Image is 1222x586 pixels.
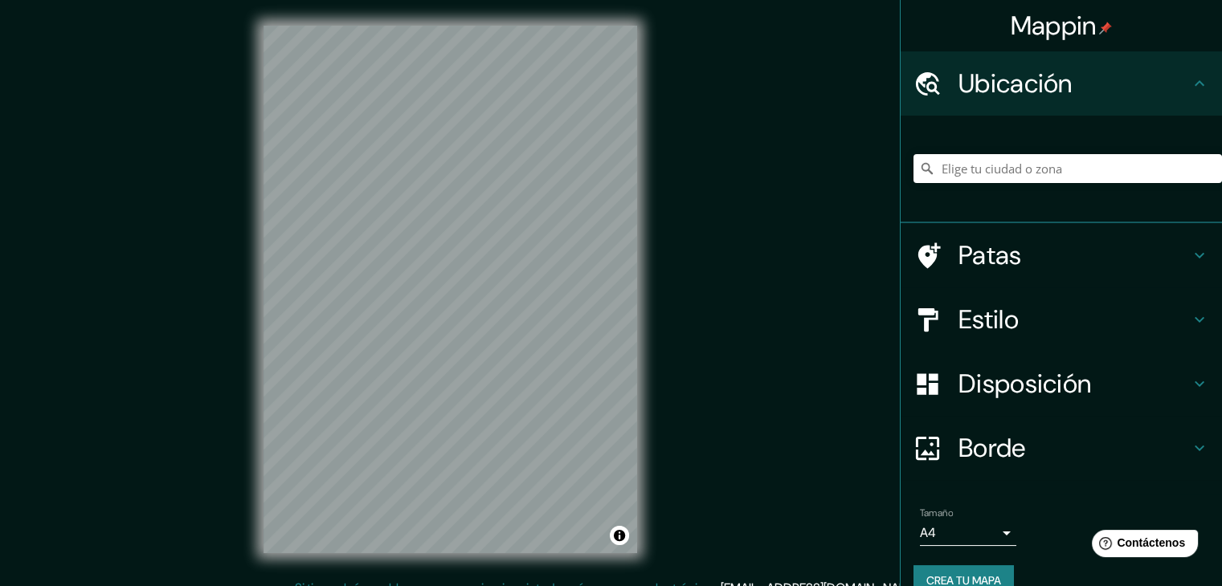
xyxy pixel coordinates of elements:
div: Ubicación [901,51,1222,116]
div: Patas [901,223,1222,287]
font: Mappin [1011,9,1097,43]
font: Estilo [958,303,1019,336]
div: Disposición [901,352,1222,416]
button: Activar o desactivar atribución [610,526,629,545]
font: Patas [958,238,1022,272]
div: Estilo [901,287,1222,352]
canvas: Mapa [264,26,637,553]
iframe: Lanzador de widgets de ayuda [1079,523,1204,568]
font: Ubicación [958,67,1073,100]
font: Borde [958,431,1026,465]
img: pin-icon.png [1099,22,1112,35]
input: Elige tu ciudad o zona [913,154,1222,183]
div: Borde [901,416,1222,480]
font: Disposición [958,367,1091,401]
font: Tamaño [920,507,953,519]
font: A4 [920,524,936,541]
div: A4 [920,520,1016,546]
